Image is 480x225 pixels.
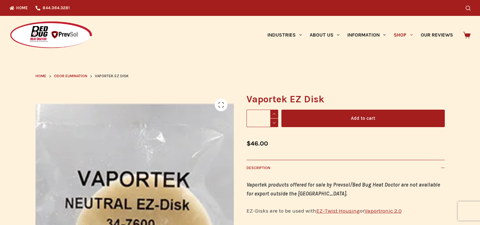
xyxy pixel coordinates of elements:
[390,16,417,54] a: Shop
[36,74,46,78] span: Home
[247,140,268,147] bdi: 46.00
[344,16,390,54] a: Information
[263,16,457,54] nav: Primary
[54,73,87,79] a: Odor Elimination
[54,74,87,78] span: Odor Elimination
[360,208,365,214] span: or
[417,16,457,54] a: Our Reviews
[247,181,440,197] strong: Vaportek products offered for sale by Prevsol/Bed Bug Heat Doctor are not available for export ou...
[95,73,129,79] span: Vaportek EZ Disk
[263,16,306,54] a: Industries
[466,6,470,10] button: Search
[247,140,251,147] span: $
[10,21,93,49] img: Prevsol/Bed Bug Heat Doctor
[281,110,445,127] button: Add to cart
[247,92,445,106] h1: Vaportek EZ Disk
[316,208,360,214] a: EZ-Twist Housing
[247,208,316,214] span: EZ-Disks are to be used with
[306,16,343,54] a: About Us
[247,110,278,127] input: Product quantity
[247,160,445,175] button: Description
[365,208,402,214] a: Vaportronic 2.0
[36,73,46,79] a: Home
[215,99,227,111] a: 🔍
